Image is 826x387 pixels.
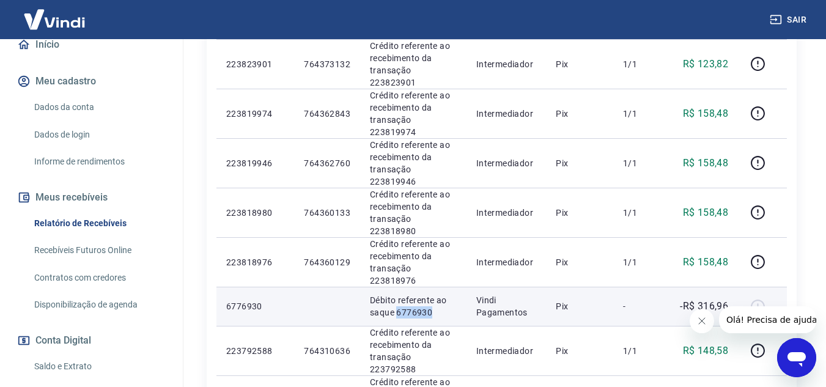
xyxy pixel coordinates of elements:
p: Intermediador [476,157,537,169]
p: 223819946 [226,157,284,169]
p: 764362760 [304,157,350,169]
p: 1/1 [623,108,659,120]
p: Pix [556,108,603,120]
button: Sair [767,9,811,31]
p: 764373132 [304,58,350,70]
p: Crédito referente ao recebimento da transação 223823901 [370,40,457,89]
a: Dados de login [29,122,168,147]
p: 223823901 [226,58,284,70]
p: Intermediador [476,108,537,120]
button: Meu cadastro [15,68,168,95]
button: Meus recebíveis [15,184,168,211]
a: Recebíveis Futuros Online [29,238,168,263]
p: Crédito referente ao recebimento da transação 223819974 [370,89,457,138]
p: R$ 148,58 [683,344,729,358]
p: 1/1 [623,256,659,268]
p: Pix [556,345,603,357]
p: Pix [556,300,603,312]
a: Relatório de Recebíveis [29,211,168,236]
p: R$ 158,48 [683,106,729,121]
p: R$ 123,82 [683,57,729,72]
p: Pix [556,256,603,268]
p: 1/1 [623,345,659,357]
iframe: Fechar mensagem [690,309,714,333]
p: Intermediador [476,256,537,268]
p: Crédito referente ao recebimento da transação 223792588 [370,326,457,375]
p: 223818980 [226,207,284,219]
p: - [623,300,659,312]
p: Intermediador [476,58,537,70]
p: 6776930 [226,300,284,312]
p: 1/1 [623,58,659,70]
p: 1/1 [623,207,659,219]
a: Saldo e Extrato [29,354,168,379]
p: R$ 158,48 [683,156,729,171]
p: Intermediador [476,207,537,219]
a: Disponibilização de agenda [29,292,168,317]
p: Pix [556,207,603,219]
p: 764362843 [304,108,350,120]
iframe: Botão para abrir a janela de mensagens [777,338,816,377]
p: 764310636 [304,345,350,357]
p: 223792588 [226,345,284,357]
p: R$ 158,48 [683,205,729,220]
span: Olá! Precisa de ajuda? [7,9,103,18]
p: Crédito referente ao recebimento da transação 223818980 [370,188,457,237]
p: Pix [556,58,603,70]
iframe: Mensagem da empresa [719,306,816,333]
p: 764360133 [304,207,350,219]
p: 1/1 [623,157,659,169]
button: Conta Digital [15,327,168,354]
a: Dados da conta [29,95,168,120]
p: 764360129 [304,256,350,268]
p: Pix [556,157,603,169]
p: -R$ 316,96 [680,299,728,314]
p: R$ 158,48 [683,255,729,270]
p: 223819974 [226,108,284,120]
a: Informe de rendimentos [29,149,168,174]
p: Crédito referente ao recebimento da transação 223818976 [370,238,457,287]
p: Intermediador [476,345,537,357]
a: Contratos com credores [29,265,168,290]
a: Início [15,31,168,58]
p: Vindi Pagamentos [476,294,537,319]
p: Crédito referente ao recebimento da transação 223819946 [370,139,457,188]
p: Débito referente ao saque 6776930 [370,294,457,319]
img: Vindi [15,1,94,38]
p: 223818976 [226,256,284,268]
